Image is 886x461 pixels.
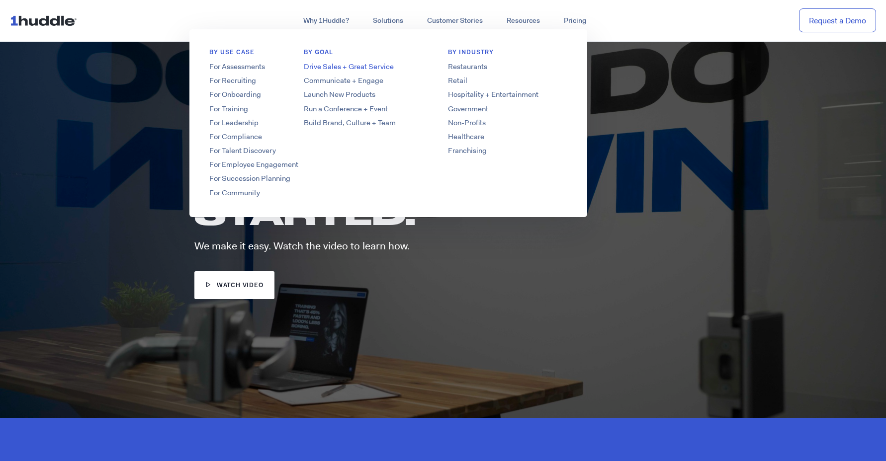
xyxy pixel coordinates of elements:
[189,173,349,184] a: For Succession Planning
[428,76,587,86] a: Retail
[189,104,349,114] a: For Training
[189,62,349,72] a: For Assessments
[10,11,81,30] img: ...
[291,12,361,30] a: Why 1Huddle?
[284,118,443,128] a: Build Brand, Culture + Team
[194,241,536,251] p: We make it easy. Watch the video to learn how.
[189,76,349,86] a: For Recruiting
[361,12,415,30] a: Solutions
[189,132,349,142] a: For Compliance
[217,281,264,291] span: watch video
[284,76,443,86] a: Communicate + Engage
[284,104,443,114] a: Run a Conference + Event
[799,8,876,33] a: Request a Demo
[189,89,349,100] a: For Onboarding
[428,132,587,142] a: Healthcare
[189,188,349,198] a: For Community
[428,104,587,114] a: Government
[552,12,598,30] a: Pricing
[428,89,587,100] a: Hospitality + Entertainment
[284,62,443,72] a: Drive Sales + Great Service
[189,118,349,128] a: For Leadership
[428,146,587,156] a: Franchising
[428,48,587,62] h6: By Industry
[428,62,587,72] a: Restaurants
[194,271,274,300] a: watch video
[428,118,587,128] a: Non-Profits
[189,48,349,62] h6: BY USE CASE
[284,89,443,100] a: Launch New Products
[284,48,443,62] h6: BY GOAL
[189,146,349,156] a: For Talent Discovery
[415,12,495,30] a: Customer Stories
[495,12,552,30] a: Resources
[189,159,349,170] a: For Employee Engagement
